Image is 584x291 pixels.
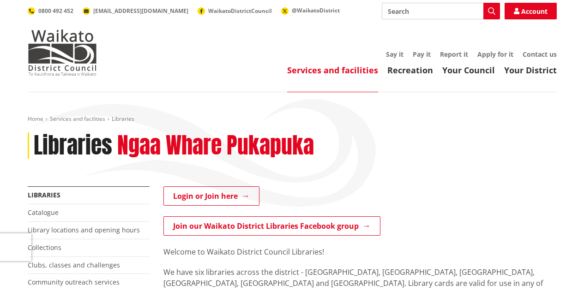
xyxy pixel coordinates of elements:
[83,7,188,15] a: [EMAIL_ADDRESS][DOMAIN_NAME]
[477,50,513,59] a: Apply for it
[504,65,557,76] a: Your District
[38,7,73,15] span: 0800 492 452
[28,30,97,76] img: Waikato District Council - Te Kaunihera aa Takiwaa o Waikato
[287,65,378,76] a: Services and facilities
[50,115,105,123] a: Services and facilities
[413,50,431,59] a: Pay it
[163,246,557,257] p: Welcome to Waikato District Council Libraries!
[281,6,340,14] a: @WaikatoDistrict
[523,50,557,59] a: Contact us
[28,115,43,123] a: Home
[28,243,61,252] a: Collections
[112,115,134,123] span: Libraries
[117,132,314,159] h2: Ngaa Whare Pukapuka
[440,50,468,59] a: Report it
[198,7,272,15] a: WaikatoDistrictCouncil
[163,216,380,236] a: Join our Waikato District Libraries Facebook group
[28,226,140,234] a: Library locations and opening hours
[28,7,73,15] a: 0800 492 452
[292,6,340,14] span: @WaikatoDistrict
[28,261,120,269] a: Clubs, classes and challenges
[382,3,500,19] input: Search input
[28,278,120,286] a: Community outreach services
[505,3,557,19] a: Account
[93,7,188,15] span: [EMAIL_ADDRESS][DOMAIN_NAME]
[442,65,495,76] a: Your Council
[387,65,433,76] a: Recreation
[28,190,60,199] a: Libraries
[208,7,272,15] span: WaikatoDistrictCouncil
[34,132,112,159] h1: Libraries
[28,115,557,123] nav: breadcrumb
[28,208,59,217] a: Catalogue
[386,50,403,59] a: Say it
[163,186,259,206] a: Login or Join here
